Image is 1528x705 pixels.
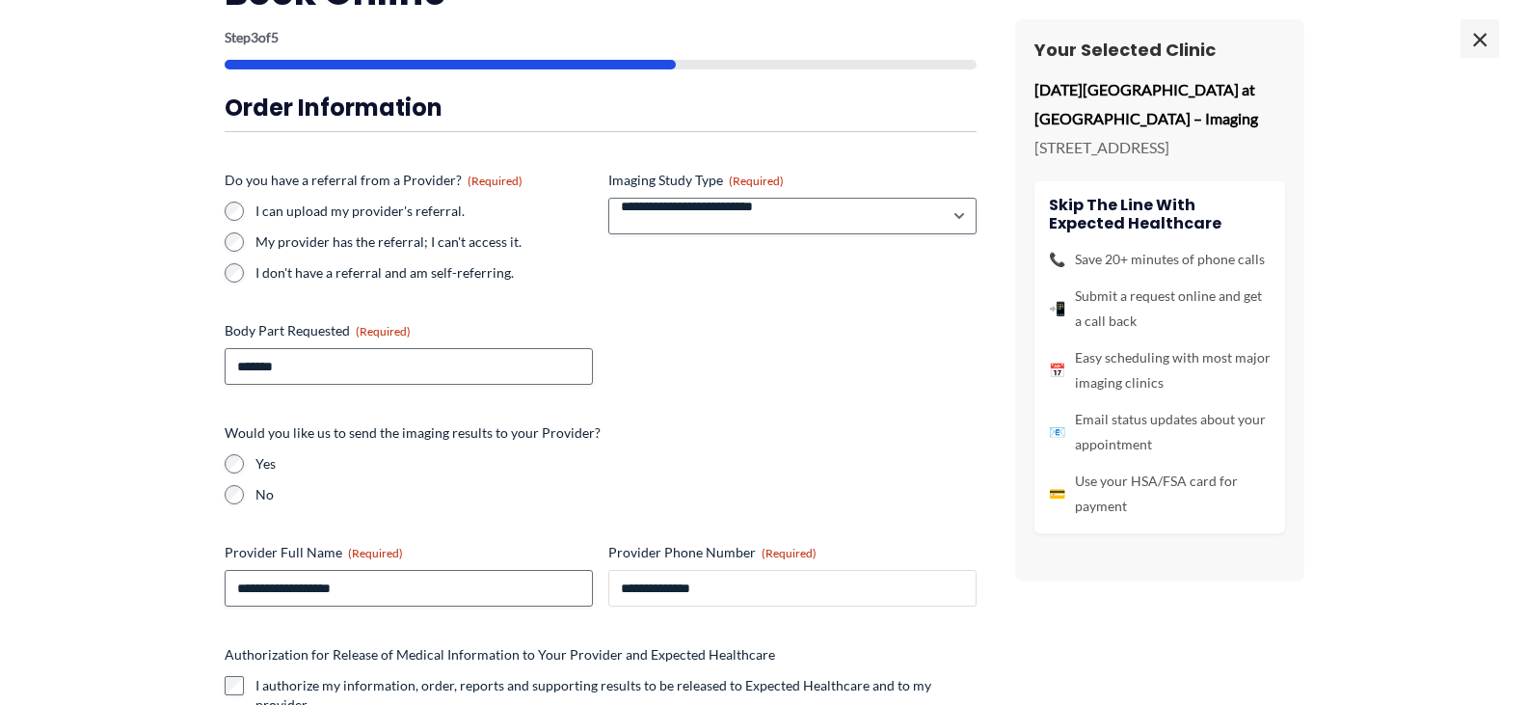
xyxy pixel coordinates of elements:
span: 📞 [1049,247,1065,272]
label: Imaging Study Type [608,171,977,190]
p: [DATE][GEOGRAPHIC_DATA] at [GEOGRAPHIC_DATA] – Imaging [1034,75,1285,132]
h3: Your Selected Clinic [1034,39,1285,61]
span: × [1461,19,1499,58]
span: (Required) [762,546,817,560]
legend: Authorization for Release of Medical Information to Your Provider and Expected Healthcare [225,645,775,664]
label: I don't have a referral and am self-referring. [255,263,593,283]
span: 3 [251,29,258,45]
li: Easy scheduling with most major imaging clinics [1049,345,1271,395]
label: Body Part Requested [225,321,593,340]
label: My provider has the referral; I can't access it. [255,232,593,252]
span: (Required) [729,174,784,188]
li: Use your HSA/FSA card for payment [1049,469,1271,519]
p: Step of [225,31,977,44]
label: No [255,485,977,504]
span: 📧 [1049,420,1065,445]
span: 💳 [1049,481,1065,506]
li: Email status updates about your appointment [1049,407,1271,457]
label: Provider Phone Number [608,543,977,562]
span: (Required) [356,324,411,339]
label: Provider Full Name [225,543,593,562]
h4: Skip the line with Expected Healthcare [1049,196,1271,232]
span: (Required) [348,546,403,560]
li: Submit a request online and get a call back [1049,284,1271,334]
label: I can upload my provider's referral. [255,202,593,221]
legend: Would you like us to send the imaging results to your Provider? [225,423,601,443]
p: [STREET_ADDRESS] [1034,133,1285,162]
label: Yes [255,454,977,474]
span: 5 [271,29,279,45]
span: 📅 [1049,358,1065,383]
span: 📲 [1049,296,1065,321]
legend: Do you have a referral from a Provider? [225,171,523,190]
h3: Order Information [225,93,977,122]
li: Save 20+ minutes of phone calls [1049,247,1271,272]
span: (Required) [468,174,523,188]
